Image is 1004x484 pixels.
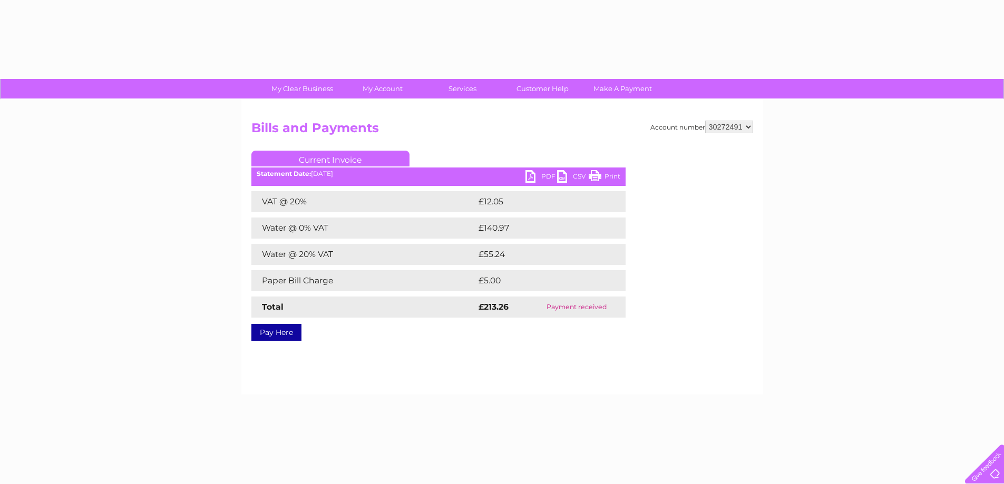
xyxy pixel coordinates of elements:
a: My Clear Business [259,79,346,98]
a: Print [589,170,620,185]
td: Paper Bill Charge [251,270,476,291]
td: Water @ 0% VAT [251,218,476,239]
a: Services [419,79,506,98]
h2: Bills and Payments [251,121,753,141]
td: Payment received [528,297,625,318]
td: £12.05 [476,191,603,212]
td: £55.24 [476,244,604,265]
a: Current Invoice [251,151,410,166]
strong: £213.26 [479,302,509,312]
td: £5.00 [476,270,601,291]
strong: Total [262,302,284,312]
a: Pay Here [251,324,301,341]
b: Statement Date: [257,170,311,177]
a: Customer Help [499,79,586,98]
td: Water @ 20% VAT [251,244,476,265]
td: £140.97 [476,218,607,239]
a: PDF [525,170,557,185]
div: Account number [650,121,753,133]
div: [DATE] [251,170,626,177]
a: CSV [557,170,589,185]
a: Make A Payment [579,79,666,98]
td: VAT @ 20% [251,191,476,212]
a: My Account [339,79,426,98]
